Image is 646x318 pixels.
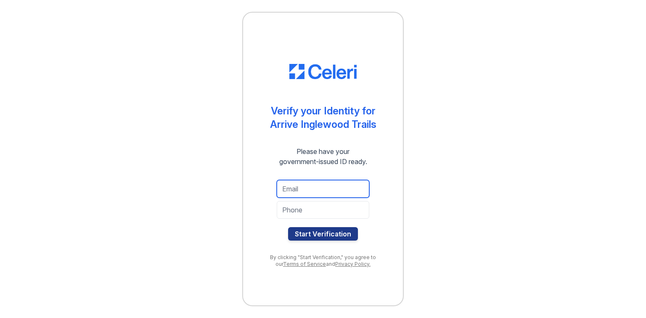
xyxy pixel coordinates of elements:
div: By clicking "Start Verification," you agree to our and [260,254,386,268]
iframe: chat widget [611,284,638,310]
a: Terms of Service [283,261,326,267]
div: Verify your Identity for Arrive Inglewood Trails [270,104,376,131]
button: Start Verification [288,227,358,241]
a: Privacy Policy. [335,261,371,267]
img: CE_Logo_Blue-a8612792a0a2168367f1c8372b55b34899dd931a85d93a1a3d3e32e68fde9ad4.png [289,64,357,79]
input: Email [277,180,369,198]
input: Phone [277,201,369,219]
div: Please have your government-issued ID ready. [264,146,382,167]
